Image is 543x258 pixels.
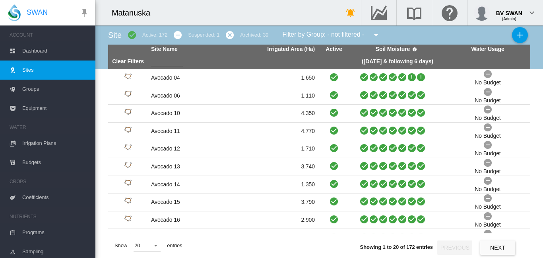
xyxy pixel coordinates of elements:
span: Budgets [22,153,89,172]
tr: Site Id: 17442 Avocado 17 2.160 No Budget [108,229,530,247]
span: Equipment [22,99,89,118]
span: (Admin) [502,17,516,21]
td: Avocado 06 [148,87,233,105]
img: 1.svg [123,180,133,189]
div: No Budget [475,186,500,193]
img: 1.svg [123,109,133,118]
div: Site Id: 17424 [111,127,145,136]
button: icon-menu-down [368,27,384,43]
div: No Budget [475,168,500,176]
tr: Site Id: 17421 Avocado 10 4.350 No Budget [108,105,530,123]
tr: Site Id: 17430 Avocado 13 3.740 No Budget [108,158,530,176]
span: Irrigation Plans [22,134,89,153]
td: 2.900 [233,211,318,229]
div: Site Id: 10190 [111,73,145,83]
md-icon: icon-pin [80,8,89,18]
md-icon: Go to the Data Hub [369,8,388,18]
div: Filter by Group: - not filtered - [276,27,386,43]
md-icon: icon-bell-ring [346,8,355,18]
md-icon: Click here for help [440,8,459,18]
img: 1.svg [123,215,133,225]
div: Archived: 39 [240,31,268,39]
div: No Budget [475,132,500,140]
div: Site Id: 17418 [111,91,145,100]
md-icon: icon-plus [515,30,525,40]
span: Showing 1 to 20 of 172 entries [360,244,433,250]
a: Clear Filters [112,58,144,64]
div: No Budget [475,203,500,211]
img: 1.svg [123,73,133,83]
div: No Budget [475,97,500,105]
div: Suspended: 1 [188,31,219,39]
span: Dashboard [22,41,89,61]
div: Site Id: 17439 [111,215,145,225]
td: 3.790 [233,193,318,211]
td: Avocado 11 [148,123,233,140]
img: 1.svg [123,162,133,172]
td: Avocado 17 [148,229,233,246]
td: Avocado 12 [148,140,233,158]
md-icon: icon-chevron-down [527,8,537,18]
th: Soil Moisture [350,45,445,54]
span: NUTRIENTS [10,210,89,223]
md-icon: icon-menu-down [371,30,381,40]
div: No Budget [475,79,500,87]
div: 20 [134,242,140,248]
div: Site Id: 17436 [111,197,145,207]
span: Coefficients [22,188,89,207]
div: No Budget [475,114,500,122]
span: Groups [22,80,89,99]
th: Site Name [148,45,233,54]
th: ([DATE] & following 6 days) [350,54,445,69]
img: 1.svg [123,91,133,100]
th: Irrigated Area (Ha) [233,45,318,54]
span: SWAN [27,8,48,18]
td: 1.350 [233,176,318,193]
td: 2.160 [233,229,318,246]
tr: Site Id: 17427 Avocado 12 1.710 No Budget [108,140,530,158]
span: Programs [22,223,89,242]
div: No Budget [475,150,500,158]
span: Show [111,239,130,252]
img: 1.svg [123,144,133,154]
div: Matanuska [112,7,157,18]
tr: Site Id: 17439 Avocado 16 2.900 No Budget [108,211,530,229]
span: Sites [22,61,89,80]
div: Active: 172 [142,31,167,39]
th: Active [318,45,350,54]
tr: Site Id: 10190 Avocado 04 1.650 No Budget [108,69,530,87]
div: No Budget [475,221,500,229]
td: 1.710 [233,140,318,158]
span: entries [164,239,185,252]
div: BV SWAN [496,6,522,14]
md-icon: icon-cancel [225,30,235,40]
div: Site Id: 17421 [111,109,145,118]
img: SWAN-Landscape-Logo-Colour-drop.png [8,4,21,21]
td: Avocado 13 [148,158,233,176]
md-icon: icon-help-circle [410,45,419,54]
tr: Site Id: 17436 Avocado 15 3.790 No Budget [108,193,530,211]
button: icon-bell-ring [343,5,359,21]
td: Avocado 15 [148,193,233,211]
td: 4.770 [233,123,318,140]
tr: Site Id: 17433 Avocado 14 1.350 No Budget [108,176,530,194]
td: 4.350 [233,105,318,122]
img: 1.svg [123,197,133,207]
td: 1.650 [233,69,318,87]
td: Avocado 14 [148,176,233,193]
td: 3.740 [233,158,318,176]
md-icon: icon-checkbox-marked-circle [127,30,137,40]
td: 1.110 [233,87,318,105]
span: Site [108,31,122,39]
tr: Site Id: 17424 Avocado 11 4.770 No Budget [108,123,530,141]
div: Site Id: 17433 [111,180,145,189]
md-icon: icon-minus-circle [173,30,182,40]
td: Avocado 04 [148,69,233,87]
img: 1.svg [123,127,133,136]
span: WATER [10,121,89,134]
md-icon: Search the knowledge base [405,8,424,18]
td: Avocado 10 [148,105,233,122]
span: ACCOUNT [10,29,89,41]
th: Water Usage [445,45,530,54]
button: Previous [437,240,472,255]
